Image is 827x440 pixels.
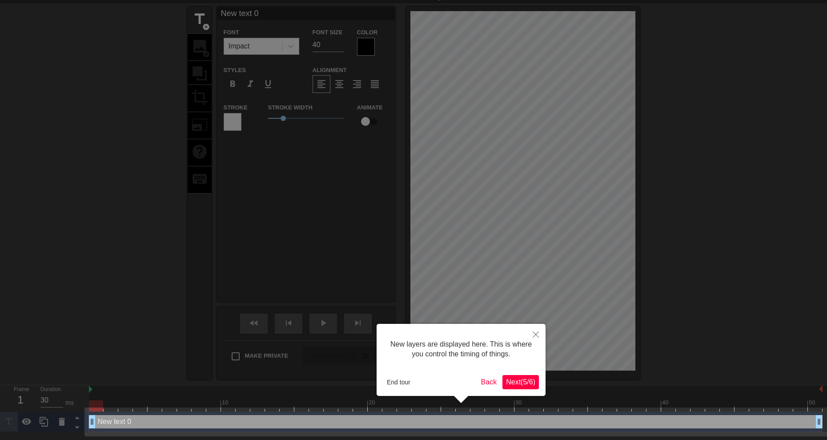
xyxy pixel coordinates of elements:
[478,375,501,389] button: Back
[526,324,546,344] button: Close
[506,378,535,386] span: Next ( 5 / 6 )
[383,331,539,368] div: New layers are displayed here. This is where you control the timing of things.
[383,375,414,389] button: End tour
[502,375,539,389] button: Next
